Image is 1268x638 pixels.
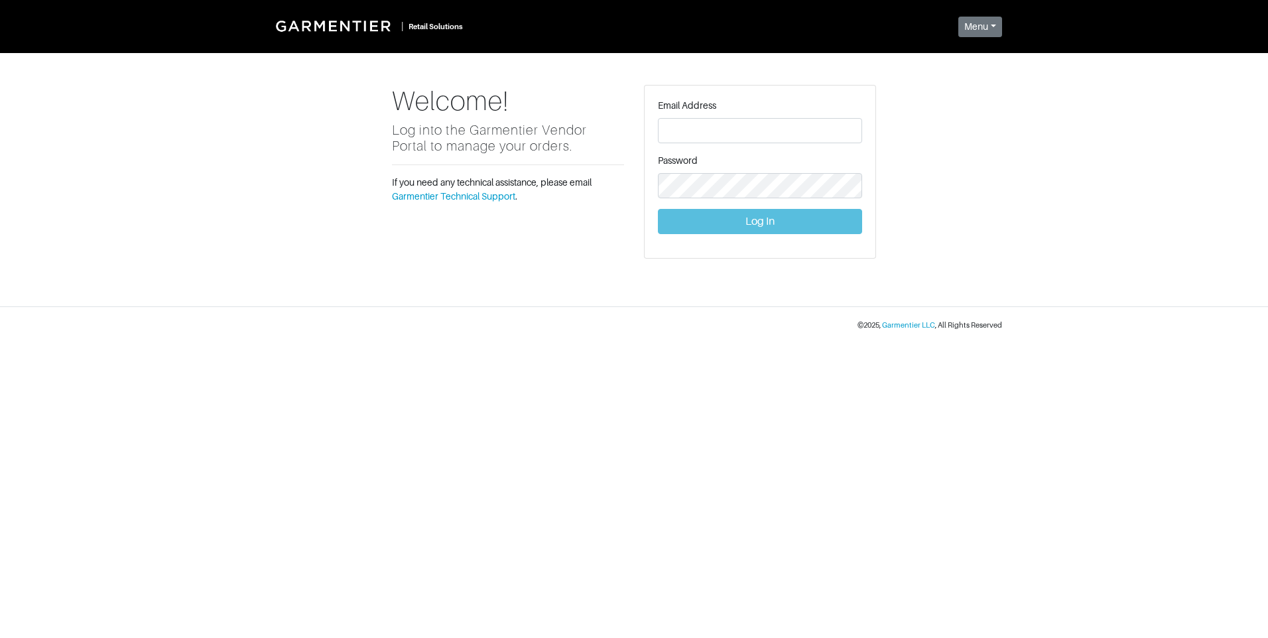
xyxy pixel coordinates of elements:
a: Garmentier Technical Support [392,191,515,202]
small: Retail Solutions [409,23,463,31]
label: Password [658,154,698,168]
p: If you need any technical assistance, please email . [392,176,624,204]
img: Garmentier [269,13,401,38]
small: © 2025 , , All Rights Reserved [857,321,1002,329]
h5: Log into the Garmentier Vendor Portal to manage your orders. [392,122,624,154]
button: Menu [958,17,1002,37]
label: Email Address [658,99,716,113]
div: | [401,19,403,33]
h1: Welcome! [392,85,624,117]
a: |Retail Solutions [266,11,468,41]
button: Log In [658,209,862,234]
a: Garmentier LLC [882,321,935,329]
